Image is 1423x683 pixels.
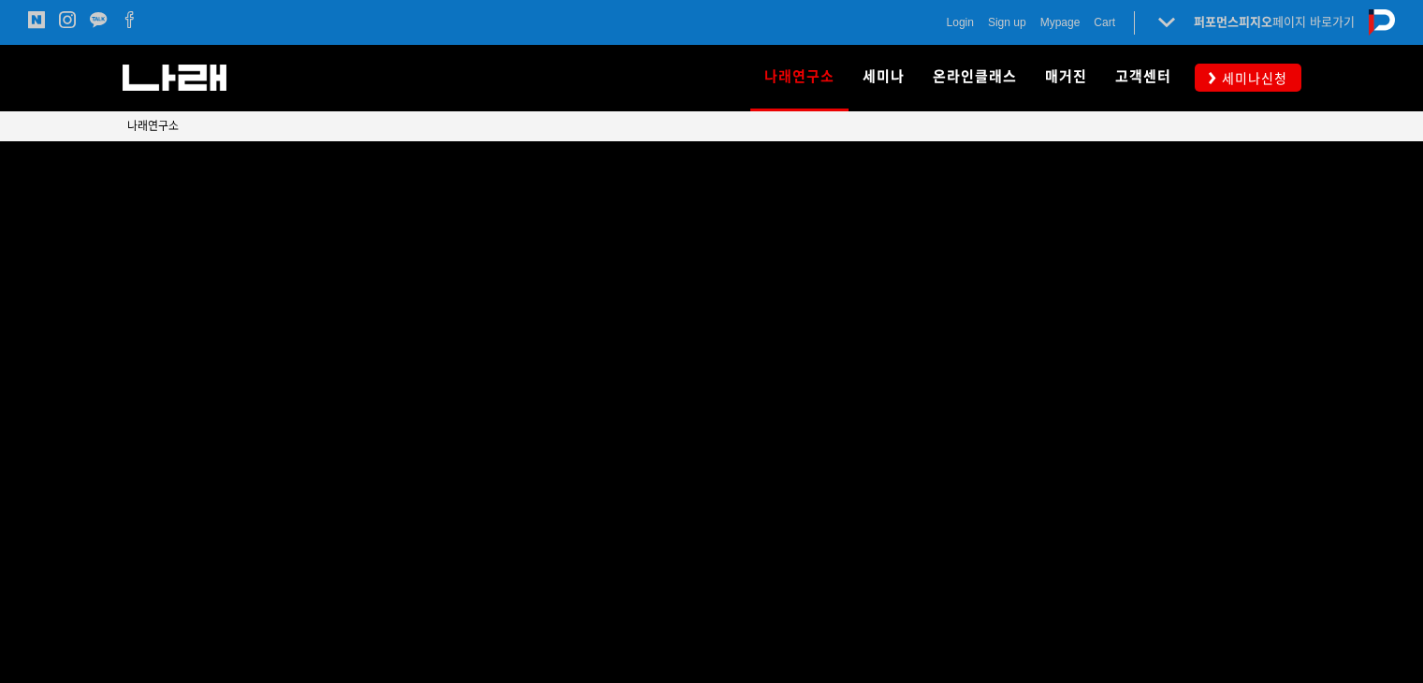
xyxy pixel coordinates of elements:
a: Login [947,13,974,32]
span: 온라인클래스 [933,68,1017,85]
span: 세미나 [863,68,905,85]
a: 매거진 [1031,45,1101,110]
span: 나래연구소 [127,120,179,133]
span: 매거진 [1045,68,1087,85]
a: 나래연구소 [127,117,179,136]
a: Cart [1094,13,1115,32]
strong: 퍼포먼스피지오 [1194,15,1272,29]
span: 세미나신청 [1216,69,1287,88]
a: 세미나신청 [1195,64,1301,91]
a: 나래연구소 [750,45,849,110]
a: 고객센터 [1101,45,1185,110]
a: 온라인클래스 [919,45,1031,110]
span: 나래연구소 [764,62,835,92]
a: Mypage [1040,13,1081,32]
a: 세미나 [849,45,919,110]
a: Sign up [988,13,1026,32]
span: 고객센터 [1115,68,1171,85]
a: 퍼포먼스피지오페이지 바로가기 [1194,15,1355,29]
